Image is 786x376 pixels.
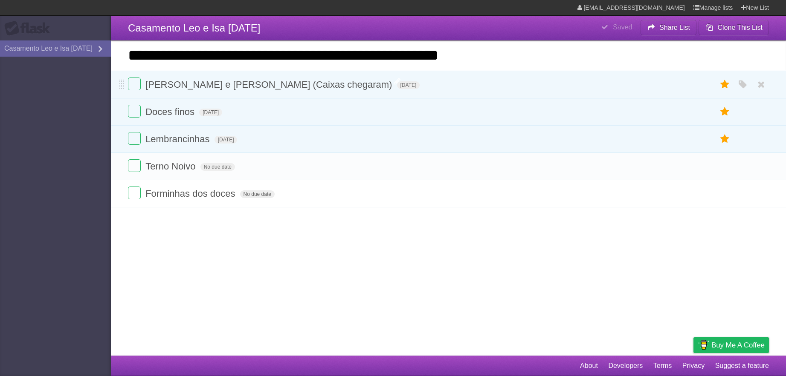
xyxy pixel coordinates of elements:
label: Done [128,187,141,199]
span: [DATE] [397,81,420,89]
span: No due date [200,163,235,171]
a: Buy me a coffee [693,337,769,353]
a: About [580,358,598,374]
span: Doces finos [145,106,197,117]
button: Clone This List [699,20,769,35]
label: Done [128,132,141,145]
b: Clone This List [717,24,763,31]
span: Buy me a coffee [711,338,765,353]
span: Terno Noivo [145,161,197,172]
span: [DATE] [199,109,222,116]
img: Buy me a coffee [698,338,709,352]
a: Suggest a feature [715,358,769,374]
span: Forminhas dos doces [145,188,237,199]
b: Share List [659,24,690,31]
span: Lembrancinhas [145,134,212,144]
label: Done [128,159,141,172]
label: Star task [717,132,733,146]
a: Developers [608,358,643,374]
label: Done [128,105,141,118]
label: Star task [717,105,733,119]
span: No due date [240,190,275,198]
label: Done [128,77,141,90]
button: Share List [641,20,697,35]
span: Casamento Leo e Isa [DATE] [128,22,260,34]
span: [PERSON_NAME] e [PERSON_NAME] (Caixas chegaram) [145,79,394,90]
a: Privacy [682,358,705,374]
label: Star task [717,77,733,92]
span: [DATE] [215,136,238,144]
a: Terms [653,358,672,374]
b: Saved [613,23,632,31]
div: Flask [4,21,55,36]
